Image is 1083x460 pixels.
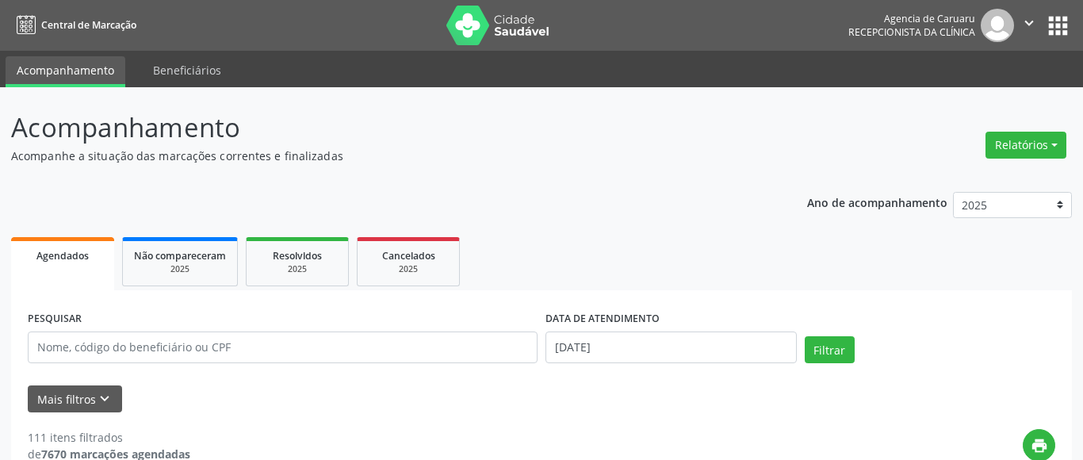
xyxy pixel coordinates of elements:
[805,336,855,363] button: Filtrar
[545,332,797,363] input: Selecione um intervalo
[1031,437,1048,454] i: print
[981,9,1014,42] img: img
[11,12,136,38] a: Central de Marcação
[96,390,113,408] i: keyboard_arrow_down
[1044,12,1072,40] button: apps
[258,263,337,275] div: 2025
[985,132,1066,159] button: Relatórios
[11,148,754,164] p: Acompanhe a situação das marcações correntes e finalizadas
[1014,9,1044,42] button: 
[28,385,122,413] button: Mais filtroskeyboard_arrow_down
[11,108,754,148] p: Acompanhamento
[807,192,947,212] p: Ano de acompanhamento
[36,249,89,263] span: Agendados
[369,263,448,275] div: 2025
[28,307,82,332] label: PESQUISAR
[28,429,190,446] div: 111 itens filtrados
[848,25,975,39] span: Recepcionista da clínica
[848,12,975,25] div: Agencia de Caruaru
[142,56,232,84] a: Beneficiários
[134,249,226,263] span: Não compareceram
[41,18,136,32] span: Central de Marcação
[545,307,660,332] label: DATA DE ATENDIMENTO
[134,263,226,275] div: 2025
[273,249,322,263] span: Resolvidos
[28,332,538,363] input: Nome, código do beneficiário ou CPF
[6,56,125,87] a: Acompanhamento
[1020,14,1038,32] i: 
[382,249,435,263] span: Cancelados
